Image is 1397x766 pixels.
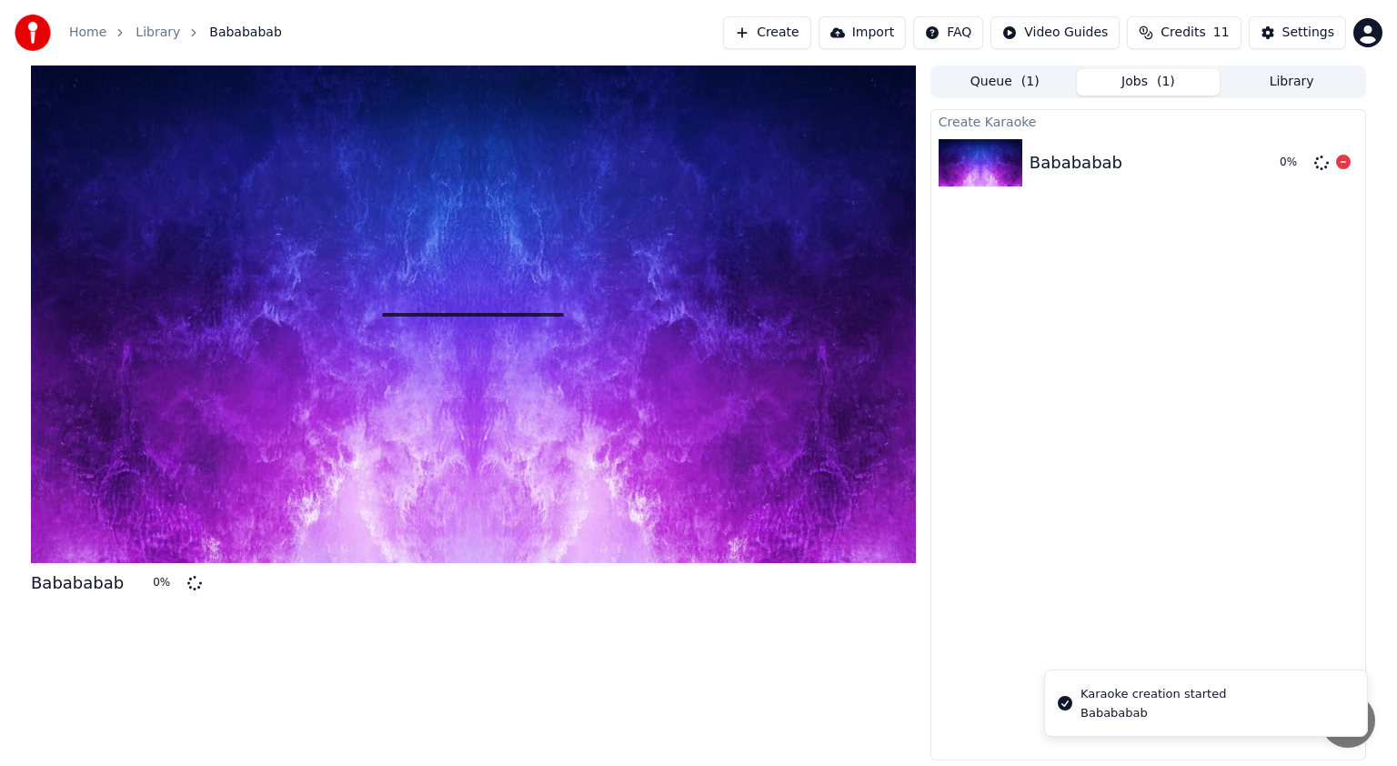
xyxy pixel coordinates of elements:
[31,570,124,596] div: Babababab
[1157,73,1175,91] span: ( 1 )
[933,69,1077,96] button: Queue
[15,15,51,51] img: youka
[1249,16,1346,49] button: Settings
[1030,150,1122,176] div: Babababab
[136,24,180,42] a: Library
[1213,24,1230,42] span: 11
[1282,24,1334,42] div: Settings
[1161,24,1205,42] span: Credits
[1080,685,1226,703] div: Karaoke creation started
[1077,69,1221,96] button: Jobs
[69,24,282,42] nav: breadcrumb
[1127,16,1241,49] button: Credits11
[1021,73,1040,91] span: ( 1 )
[1280,156,1307,170] div: 0 %
[69,24,106,42] a: Home
[819,16,906,49] button: Import
[1080,705,1226,721] div: Babababab
[153,576,180,590] div: 0 %
[209,24,281,42] span: Babababab
[723,16,811,49] button: Create
[931,110,1365,132] div: Create Karaoke
[913,16,983,49] button: FAQ
[1220,69,1363,96] button: Library
[990,16,1120,49] button: Video Guides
